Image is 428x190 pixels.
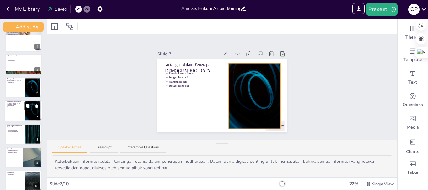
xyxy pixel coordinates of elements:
div: O P [408,4,420,15]
div: 5 [34,67,40,73]
p: Pengelolaan risiko [169,75,222,80]
span: Single View [372,181,394,187]
p: Hak dan kewajiban [8,128,23,130]
div: 6 [34,90,40,96]
p: Akibat Hukum Meninggalnya Shahibul Maal [7,125,23,128]
button: Delete Slide [33,102,40,110]
div: Get real-time input from your audience [398,89,428,111]
span: Charts [406,149,419,155]
div: 8 [34,137,40,143]
p: Tantangan yang dihadapi [8,152,22,153]
span: Table [407,169,418,176]
div: 6 [5,77,42,98]
div: Add charts and graphs [398,134,428,157]
p: Perlunya pengaturan hukum [8,131,23,132]
p: Perlunya pengaturan tambahan [8,153,22,154]
p: Daftar Pustaka [7,171,23,173]
div: 10 [33,183,40,189]
button: Interactive Questions [120,145,166,153]
div: Saved [47,6,67,13]
div: 7 [5,100,42,122]
p: Prinsip bagi hasil [8,56,40,57]
div: 7 [35,114,40,120]
p: Keterbukaan informasi [169,71,222,75]
button: Transcript [90,145,118,153]
p: Penelitian lanjutan [8,176,23,177]
p: Tantangan dalam Penerapan [DEMOGRAPHIC_DATA] [7,78,23,81]
p: Penguatan ekonomi syariah [8,59,40,60]
p: Pengelolaan risiko [8,82,23,83]
p: Penguatan ekosistem bisnis [8,150,22,151]
button: Add slide [3,22,44,32]
p: Relevansi [8,175,23,176]
p: Manipulasi data [8,83,23,84]
div: Slide 7 / 10 [50,181,280,187]
div: 9 [5,147,42,168]
button: Speaker Notes [52,145,87,153]
p: Keadilan dalam syirkah [8,33,40,34]
button: My Library [5,4,43,14]
div: 22 % [346,181,361,187]
div: Add ready made slides [398,44,428,66]
p: Klausul dalam perjanjian [8,130,23,131]
p: Hubungan antara pihak [8,36,40,38]
p: Transparansi dalam transaksi [8,34,40,35]
p: Kesimpulan [7,148,22,150]
p: Manipulasi data [8,106,23,107]
span: Position [66,23,74,30]
span: Media [407,124,419,131]
span: Template [403,57,422,63]
p: Keterbukaan informasi [8,104,23,105]
div: 4 [34,44,40,50]
div: Change the overall theme [398,21,428,44]
div: 9 [34,160,40,166]
p: Inovasi teknologi [8,84,23,85]
div: 5 [5,54,42,75]
span: Theme [405,34,420,40]
p: Keberlanjutan sistem [8,60,40,61]
p: Kualitas sumber [8,174,23,175]
p: Akses keuangan syariah [8,57,40,59]
p: Tantangan dalam Penerapan [DEMOGRAPHIC_DATA] [7,101,23,105]
div: Layout [50,22,60,32]
p: Akad berakhir [8,127,23,128]
p: Tanggung jawab kerugian [8,35,40,36]
textarea: Keterbukaan informasi adalah tantangan utama dalam penerapan mudharabah. Dalam dunia digital, pen... [52,155,392,172]
span: Questions [403,102,423,108]
p: Keterbukaan informasi [8,81,23,82]
div: Add a table [398,157,428,179]
p: Tantangan dalam Penerapan [DEMOGRAPHIC_DATA] [164,62,222,74]
p: Inovasi teknologi [169,84,222,88]
div: 8 [5,124,42,145]
div: Slide 7 [157,51,219,57]
span: Text [408,79,417,85]
button: Present [366,3,397,16]
button: O P [408,3,420,16]
p: Pengelolaan risiko [8,105,23,106]
p: Nilai keadilan [8,151,22,152]
span: Export to PowerPoint [352,3,365,16]
div: 4 [5,31,42,51]
p: Manipulasi data [169,80,222,84]
button: Duplicate Slide [24,102,31,110]
div: Add text boxes [398,66,428,89]
div: Add images, graphics, shapes or video [398,111,428,134]
p: Inovasi teknologi [8,107,23,109]
input: Insert title [181,4,240,13]
p: Inklusi Keuangan Syariah [7,55,40,57]
p: Sumber referensi [8,172,23,174]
